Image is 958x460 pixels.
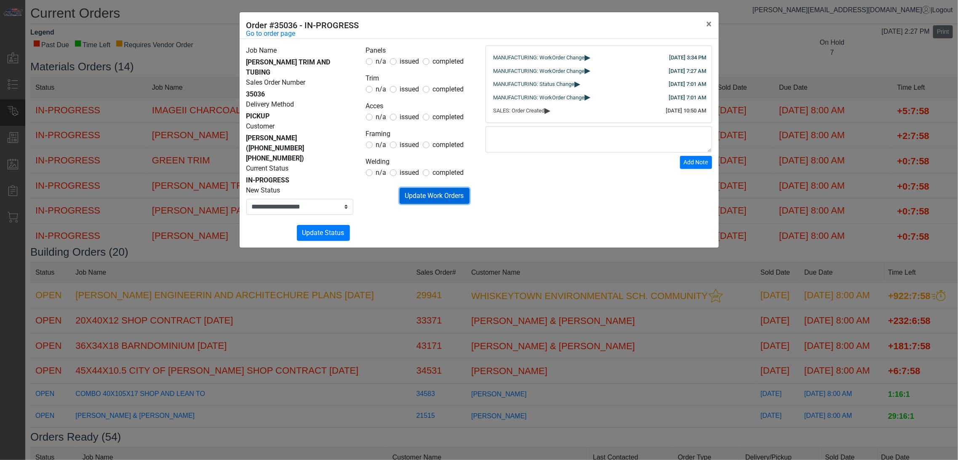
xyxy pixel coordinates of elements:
[246,89,353,99] div: 35036
[376,85,387,93] span: n/a
[575,81,581,86] span: ▸
[433,113,464,121] span: completed
[246,185,280,195] label: New Status
[246,175,353,185] div: IN-PROGRESS
[400,168,419,177] span: issued
[585,67,591,73] span: ▸
[366,129,473,140] legend: Framing
[433,57,464,65] span: completed
[400,57,419,65] span: issued
[669,80,707,88] div: [DATE] 7:01 AM
[494,80,704,88] div: MANUFACTURING: Status Change
[376,168,387,177] span: n/a
[376,57,387,65] span: n/a
[366,157,473,168] legend: Welding
[400,85,419,93] span: issued
[400,141,419,149] span: issued
[700,12,719,36] button: Close
[246,121,275,131] label: Customer
[246,58,331,76] span: [PERSON_NAME] TRIM AND TUBING
[366,101,473,112] legend: Acces
[246,111,353,121] div: PICKUP
[400,188,470,204] button: Update Work Orders
[669,67,707,75] div: [DATE] 7:27 AM
[433,85,464,93] span: completed
[670,53,707,62] div: [DATE] 3:34 PM
[666,107,707,115] div: [DATE] 10:50 AM
[246,29,296,39] a: Go to order page
[302,229,344,237] span: Update Status
[545,107,551,113] span: ▸
[376,141,387,149] span: n/a
[494,107,704,115] div: SALES: Order Created
[433,168,464,177] span: completed
[400,113,419,121] span: issued
[585,54,591,60] span: ▸
[366,73,473,84] legend: Trim
[669,94,707,102] div: [DATE] 7:01 AM
[246,78,306,88] label: Sales Order Number
[246,45,277,56] label: Job Name
[246,144,304,162] span: ([PHONE_NUMBER] [PHONE_NUMBER])
[494,94,704,102] div: MANUFACTURING: WorkOrder Change
[366,45,473,56] legend: Panels
[680,156,712,169] button: Add Note
[494,53,704,62] div: MANUFACTURING: WorkOrder Change
[433,141,464,149] span: completed
[585,94,591,99] span: ▸
[684,159,708,166] span: Add Note
[246,163,289,174] label: Current Status
[494,67,704,75] div: MANUFACTURING: WorkOrder Change
[376,113,387,121] span: n/a
[246,133,353,163] div: [PERSON_NAME]
[246,99,294,110] label: Delivery Method
[297,225,350,241] button: Update Status
[405,192,464,200] span: Update Work Orders
[246,19,359,32] h5: Order #35036 - IN-PROGRESS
